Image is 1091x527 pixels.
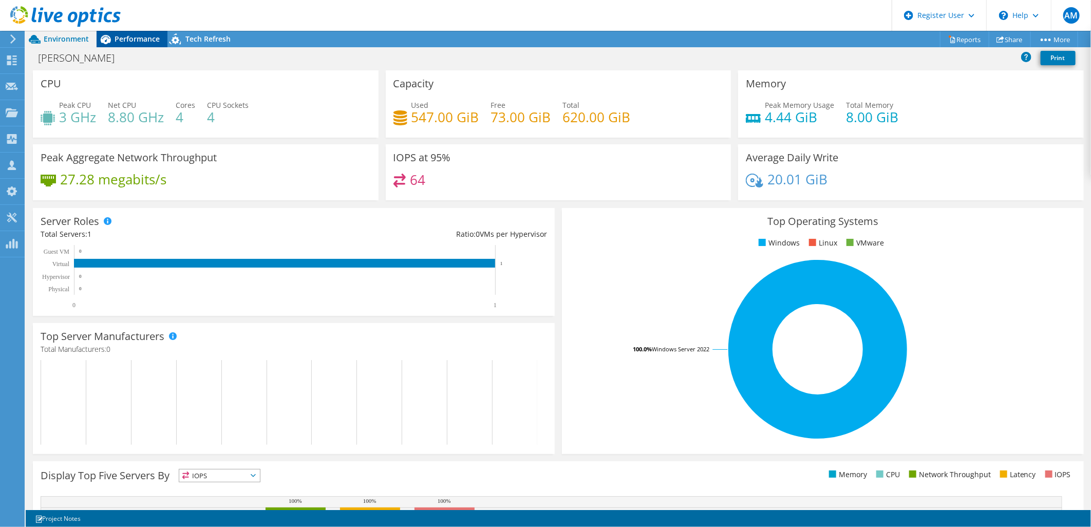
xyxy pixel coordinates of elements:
span: 1 [87,229,91,239]
h4: 73.00 GiB [491,111,551,123]
h4: 4 [207,111,249,123]
span: Cores [176,100,195,110]
h4: Total Manufacturers: [41,344,547,355]
h3: Capacity [393,78,434,89]
span: Environment [44,34,89,44]
h3: Server Roles [41,216,99,227]
li: CPU [874,469,900,480]
h4: 64 [410,174,425,185]
tspan: 100.0% [633,345,652,353]
text: 0 [79,286,82,291]
h4: 547.00 GiB [411,111,479,123]
span: IOPS [179,469,260,482]
h4: 8.80 GHz [108,111,164,123]
h3: CPU [41,78,61,89]
li: Linux [806,237,837,249]
li: IOPS [1043,469,1071,480]
h4: 4.44 GiB [765,111,834,123]
a: Reports [940,31,989,47]
h4: 8.00 GiB [846,111,898,123]
span: AM [1063,7,1080,24]
li: Latency [998,469,1036,480]
h4: 3 GHz [59,111,96,123]
div: Total Servers: [41,229,294,240]
h4: 20.01 GiB [767,174,827,185]
tspan: Windows Server 2022 [652,345,709,353]
span: Peak CPU [59,100,91,110]
text: 1 [494,302,497,309]
h3: Top Server Manufacturers [41,331,164,342]
h3: Memory [746,78,786,89]
text: Virtual [52,260,70,268]
text: 100% [438,498,451,504]
span: CPU Sockets [207,100,249,110]
div: Ratio: VMs per Hypervisor [294,229,547,240]
a: More [1030,31,1078,47]
text: 0 [79,274,82,279]
li: Memory [826,469,867,480]
li: Windows [756,237,800,249]
h3: Peak Aggregate Network Throughput [41,152,217,163]
h4: 4 [176,111,195,123]
h1: [PERSON_NAME] [33,52,130,64]
span: Used [411,100,429,110]
h3: Average Daily Write [746,152,838,163]
span: Peak Memory Usage [765,100,834,110]
a: Project Notes [28,512,88,525]
h4: 27.28 megabits/s [60,174,166,185]
h4: 620.00 GiB [563,111,631,123]
text: 100% [289,498,302,504]
text: Guest VM [44,248,69,255]
svg: \n [999,11,1008,20]
span: Total Memory [846,100,893,110]
h3: IOPS at 95% [393,152,451,163]
span: Net CPU [108,100,136,110]
a: Print [1041,51,1076,65]
text: 0 [79,249,82,254]
a: Share [989,31,1031,47]
span: Tech Refresh [185,34,231,44]
span: Free [491,100,506,110]
text: Hypervisor [42,273,70,280]
span: Performance [115,34,160,44]
text: 100% [363,498,377,504]
li: Network Throughput [907,469,991,480]
span: 0 [476,229,480,239]
text: 1 [500,261,503,266]
text: Physical [48,286,69,293]
li: VMware [844,237,884,249]
span: 0 [106,344,110,354]
text: 0 [72,302,76,309]
span: Total [563,100,580,110]
h3: Top Operating Systems [570,216,1076,227]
